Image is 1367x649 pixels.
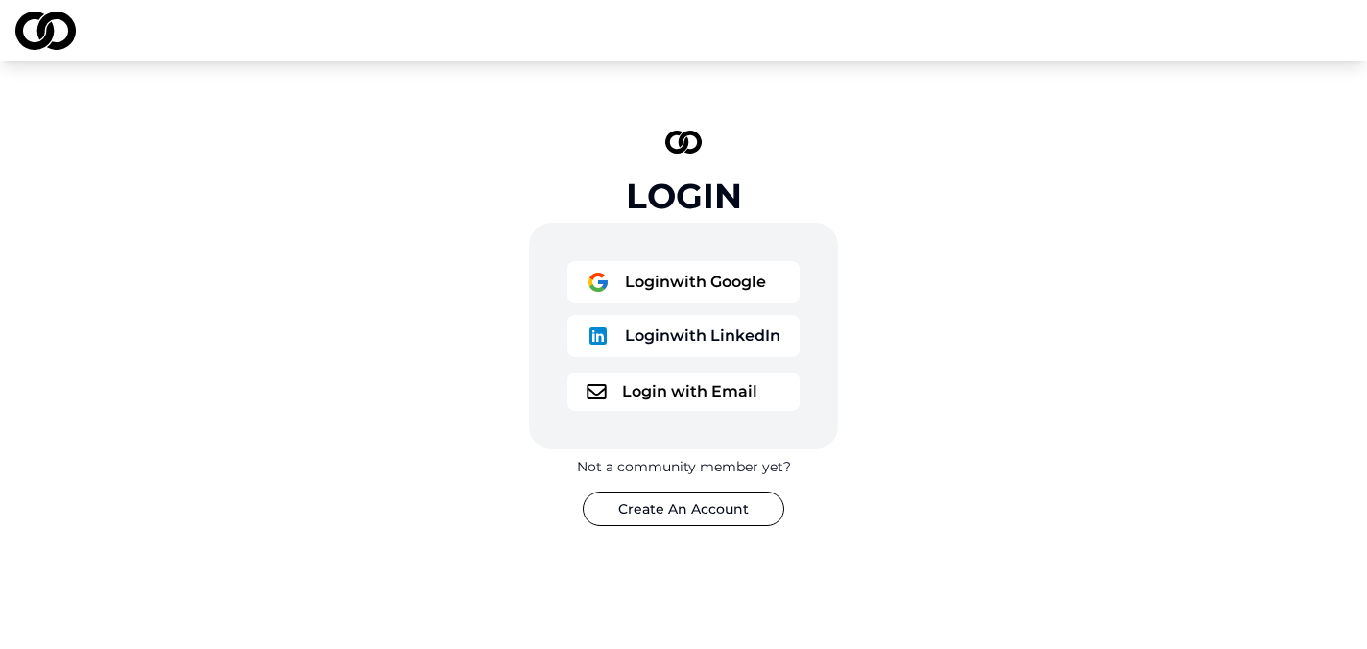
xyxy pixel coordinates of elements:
button: Create An Account [583,492,784,526]
button: logoLogin with Email [567,373,800,411]
img: logo [665,131,702,154]
img: logo [587,324,610,348]
button: logoLoginwith Google [567,261,800,303]
img: logo [587,384,607,399]
button: logoLoginwith LinkedIn [567,315,800,357]
div: Login [626,177,742,215]
img: logo [15,12,76,50]
img: logo [587,271,610,294]
div: Not a community member yet? [577,457,791,476]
